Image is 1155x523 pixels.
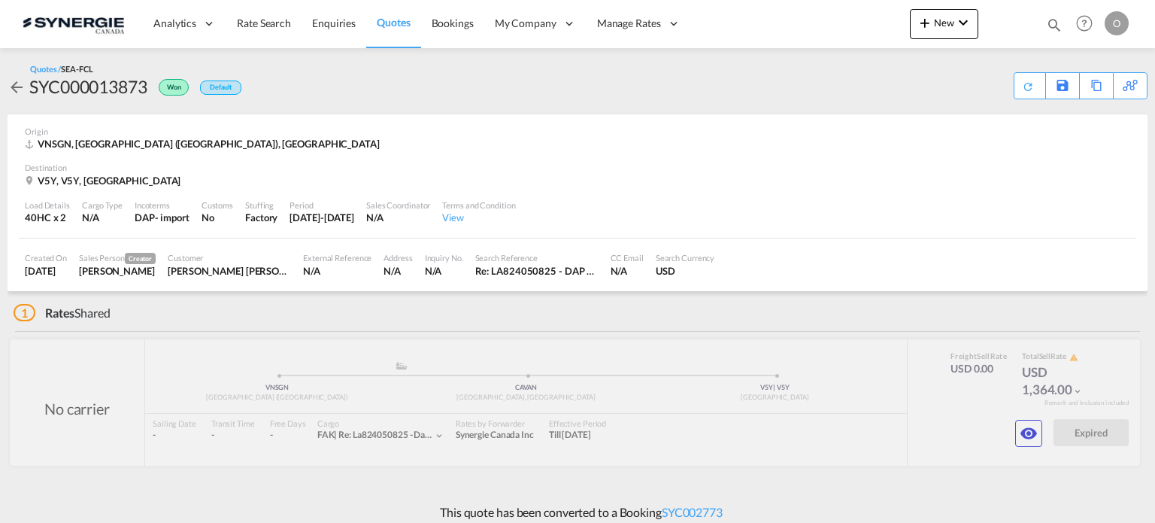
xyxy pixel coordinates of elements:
[82,199,123,211] div: Cargo Type
[30,63,93,74] div: Quotes /SEA-FCL
[245,199,277,211] div: Stuffing
[1105,11,1129,35] div: O
[312,17,356,29] span: Enquiries
[916,14,934,32] md-icon: icon-plus 400-fg
[202,211,233,224] div: No
[168,264,291,278] div: ELENA LE ANH ITT
[1072,11,1105,38] div: Help
[79,252,156,264] div: Sales Person
[23,7,124,41] img: 1f56c880d42311ef80fc7dca854c8e59.png
[38,138,380,150] span: VNSGN, [GEOGRAPHIC_DATA] ([GEOGRAPHIC_DATA]), [GEOGRAPHIC_DATA]
[1022,73,1038,93] div: Quote PDF is not available at this time
[61,64,92,74] span: SEA-FCL
[14,305,111,321] div: Shared
[1046,17,1063,39] div: icon-magnify
[597,16,661,31] span: Manage Rates
[475,252,599,263] div: Search Reference
[45,306,75,320] span: Rates
[245,211,277,224] div: Factory Stuffing
[495,16,556,31] span: My Company
[383,264,412,278] div: N/A
[656,252,715,263] div: Search Currency
[303,252,371,263] div: External Reference
[475,264,599,278] div: Re: LA824050825 - DAP SEA/ HCM - VANCOVER / 1x40 HC/ SYNERGIE
[167,83,185,97] span: Won
[25,174,184,187] div: V5Y, V5Y, Canada
[290,211,354,224] div: 31 Aug 2025
[25,162,1130,173] div: Destination
[79,264,156,278] div: Karen Mercier
[25,211,70,224] div: 40HC x 2
[200,81,241,95] div: Default
[202,199,233,211] div: Customs
[611,264,644,278] div: N/A
[442,199,515,211] div: Terms and Condition
[377,16,410,29] span: Quotes
[432,504,723,521] p: This quote has been converted to a Booking
[1015,420,1042,447] button: icon-eye
[25,264,67,278] div: 6 Aug 2025
[442,211,515,224] div: View
[25,126,1130,137] div: Origin
[135,199,189,211] div: Incoterms
[432,17,474,29] span: Bookings
[25,252,67,263] div: Created On
[237,17,291,29] span: Rate Search
[910,9,978,39] button: icon-plus 400-fgNewicon-chevron-down
[135,211,155,224] div: DAP
[82,211,123,224] div: N/A
[29,74,147,99] div: SYC000013873
[425,264,463,278] div: N/A
[8,78,26,96] md-icon: icon-arrow-left
[366,199,430,211] div: Sales Coordinator
[14,304,35,321] span: 1
[611,252,644,263] div: CC Email
[168,252,291,263] div: Customer
[383,252,412,263] div: Address
[25,199,70,211] div: Load Details
[1072,11,1097,36] span: Help
[147,74,192,99] div: Won
[1020,78,1035,93] md-icon: icon-refresh
[8,74,29,99] div: icon-arrow-left
[916,17,972,29] span: New
[25,137,383,151] div: VNSGN, Ho Chi Minh City (Saigon), Asia Pacific
[425,252,463,263] div: Inquiry No.
[153,16,196,31] span: Analytics
[303,264,371,278] div: N/A
[1046,73,1079,99] div: Save As Template
[1046,17,1063,33] md-icon: icon-magnify
[1020,424,1038,442] md-icon: icon-eye
[125,253,156,264] span: Creator
[656,264,715,278] div: USD
[954,14,972,32] md-icon: icon-chevron-down
[290,199,354,211] div: Period
[662,505,723,519] a: SYC002773
[155,211,189,224] div: - import
[366,211,430,224] div: N/A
